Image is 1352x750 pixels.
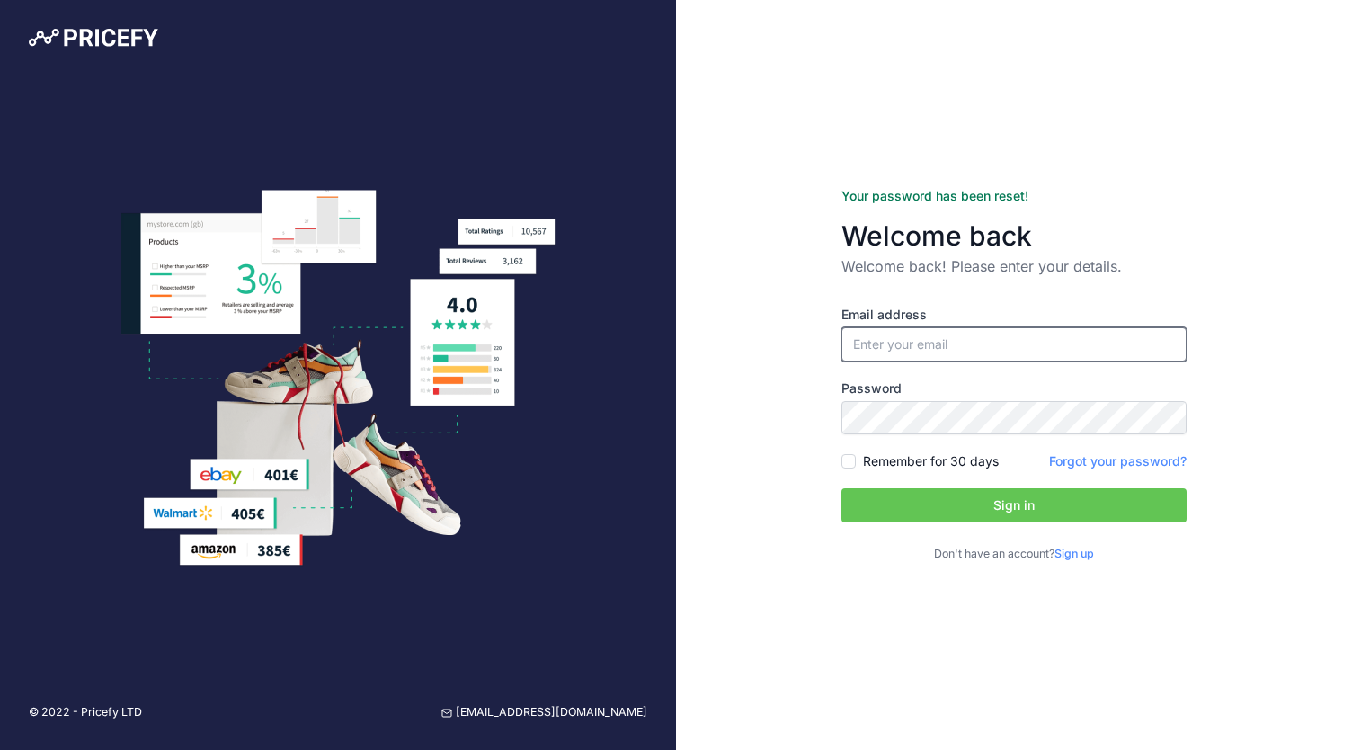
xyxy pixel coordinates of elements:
a: Sign up [1054,547,1094,560]
p: © 2022 - Pricefy LTD [29,704,142,721]
p: Welcome back! Please enter your details. [841,255,1187,277]
button: Sign in [841,488,1187,522]
a: [EMAIL_ADDRESS][DOMAIN_NAME] [441,704,647,721]
h3: Welcome back [841,219,1187,252]
label: Password [841,379,1187,397]
a: Forgot your password? [1049,453,1187,469]
div: Your password has been reset! [841,187,1187,205]
input: Enter your email [841,327,1187,362]
img: Pricefy [29,29,158,47]
label: Remember for 30 days [863,452,999,470]
p: Don't have an account? [841,546,1187,563]
label: Email address [841,306,1187,324]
